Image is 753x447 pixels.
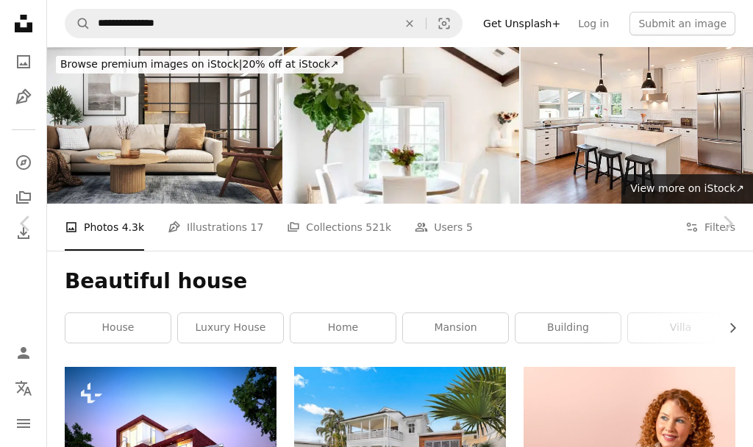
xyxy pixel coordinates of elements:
span: 20% off at iStock ↗ [60,58,339,70]
span: View more on iStock ↗ [630,182,744,194]
button: Filters [685,204,735,251]
span: 5 [466,219,473,235]
a: white concrete building [294,431,506,444]
a: Users 5 [415,204,473,251]
a: luxury house [178,313,283,343]
a: Photos [9,47,38,76]
button: scroll list to the right [719,313,735,343]
a: Explore [9,148,38,177]
button: Clear [393,10,426,37]
h1: Beautiful house [65,268,735,295]
a: View more on iStock↗ [621,174,753,204]
a: Illustrations 17 [168,204,263,251]
span: 17 [251,219,264,235]
a: Collections 521k [287,204,391,251]
span: 521k [365,219,391,235]
button: Submit an image [629,12,735,35]
img: Rustic dining room interior, exposed beams ceiling design [284,47,519,204]
button: Search Unsplash [65,10,90,37]
form: Find visuals sitewide [65,9,463,38]
a: home [290,313,396,343]
a: mansion [403,313,508,343]
img: Modern living room interior - 3d render [47,47,282,204]
button: Menu [9,409,38,438]
a: building [515,313,621,343]
a: Log in / Sign up [9,338,38,368]
button: Visual search [427,10,462,37]
a: Illustrations [9,82,38,112]
span: Browse premium images on iStock | [60,58,242,70]
a: Get Unsplash+ [474,12,569,35]
button: Language [9,373,38,403]
a: villa [628,313,733,343]
a: house [65,313,171,343]
a: Next [702,153,753,294]
a: Log in [569,12,618,35]
a: Browse premium images on iStock|20% off at iStock↗ [47,47,352,82]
